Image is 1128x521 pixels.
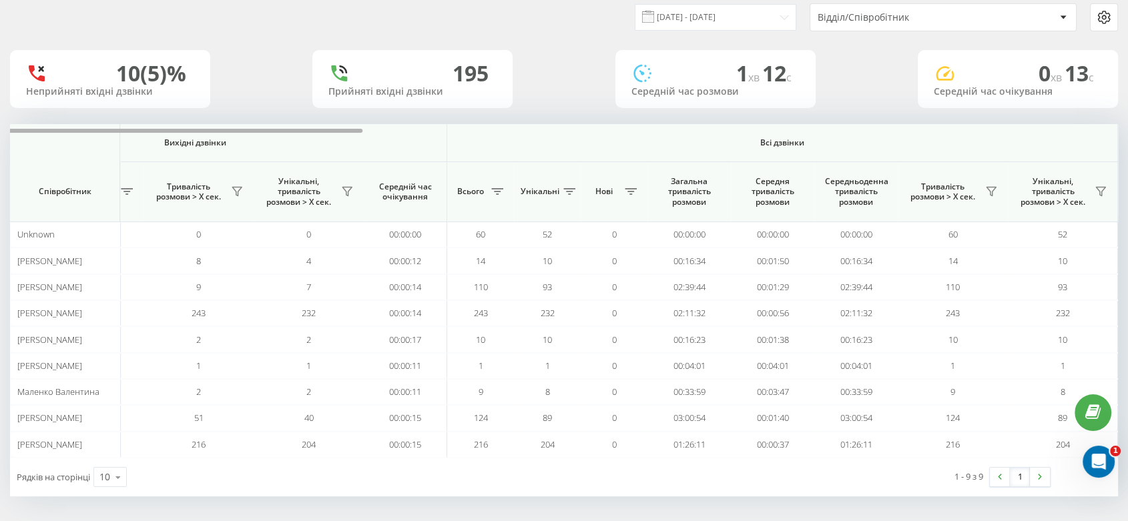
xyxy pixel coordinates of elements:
td: 00:03:47 [731,379,814,405]
span: 12 [762,59,792,87]
td: 00:00:00 [364,221,447,247]
span: 0 [612,281,617,293]
td: 00:16:34 [647,247,731,274]
span: 1 [1061,360,1065,372]
span: 8 [1061,386,1065,398]
span: [PERSON_NAME] [17,334,82,346]
td: 00:16:23 [647,326,731,352]
span: Unknown [17,228,55,240]
span: 9 [479,386,483,398]
span: 0 [196,228,201,240]
span: [PERSON_NAME] [17,360,82,372]
span: 10 [543,334,552,346]
span: Унікальні [521,186,559,197]
td: 00:00:00 [731,221,814,247]
span: Нові [587,186,621,197]
td: 01:26:11 [647,432,731,458]
span: 232 [1056,307,1070,319]
span: Унікальні, тривалість розмови > Х сек. [260,176,337,207]
span: 0 [1039,59,1065,87]
td: 00:33:59 [814,379,898,405]
td: 00:01:29 [731,274,814,300]
span: 110 [946,281,960,293]
td: 00:00:56 [731,300,814,326]
span: 204 [1056,438,1070,450]
span: 14 [948,255,958,267]
span: 204 [541,438,555,450]
td: 03:00:54 [814,405,898,431]
td: 00:00:14 [364,300,447,326]
span: Рядків на сторінці [17,471,90,483]
span: 14 [476,255,485,267]
span: 243 [474,307,488,319]
span: 13 [1065,59,1094,87]
span: 0 [612,307,617,319]
span: 10 [1058,255,1067,267]
span: Унікальні, тривалість розмови > Х сек. [1015,176,1091,207]
td: 00:00:37 [731,432,814,458]
span: 124 [474,412,488,424]
td: 00:01:38 [731,326,814,352]
span: [PERSON_NAME] [17,255,82,267]
td: 00:00:14 [364,274,447,300]
span: Всі дзвінки [487,137,1078,148]
div: Неприйняті вхідні дзвінки [26,86,194,97]
span: Всього [454,186,487,197]
span: 0 [612,412,617,424]
span: 0 [612,360,617,372]
span: 8 [196,255,201,267]
span: c [1089,70,1094,85]
span: 7 [306,281,311,293]
td: 00:00:11 [364,353,447,379]
span: 10 [948,334,958,346]
span: 1 [736,59,762,87]
span: 0 [612,386,617,398]
td: 00:04:01 [647,353,731,379]
td: 00:04:01 [814,353,898,379]
span: 89 [1058,412,1067,424]
td: 00:00:00 [647,221,731,247]
div: Прийняті вхідні дзвінки [328,86,497,97]
div: Середній час розмови [631,86,800,97]
span: 2 [196,334,201,346]
span: 89 [543,412,552,424]
span: 52 [543,228,552,240]
span: 216 [474,438,488,450]
span: 232 [541,307,555,319]
span: 2 [306,334,311,346]
td: 00:01:40 [731,405,814,431]
td: 00:16:34 [814,247,898,274]
span: 4 [306,255,311,267]
span: 60 [476,228,485,240]
span: 0 [612,255,617,267]
span: Середній час очікування [374,181,437,202]
span: 51 [194,412,204,424]
span: 2 [306,386,311,398]
span: [PERSON_NAME] [17,281,82,293]
span: c [786,70,792,85]
span: 93 [1058,281,1067,293]
span: 0 [306,228,311,240]
span: Тривалість розмови > Х сек. [904,181,981,202]
span: Середньоденна тривалість розмови [824,176,888,207]
div: 10 (5)% [116,61,186,86]
span: 10 [476,334,485,346]
div: 195 [453,61,489,86]
span: 243 [192,307,206,319]
span: Середня тривалість розмови [741,176,804,207]
td: 00:00:15 [364,432,447,458]
span: [PERSON_NAME] [17,412,82,424]
span: Тривалість розмови > Х сек. [150,181,227,202]
span: 1 [950,360,955,372]
td: 00:33:59 [647,379,731,405]
span: 124 [946,412,960,424]
span: 232 [302,307,316,319]
span: 0 [612,228,617,240]
span: 204 [302,438,316,450]
div: Середній час очікування [934,86,1102,97]
span: 0 [612,334,617,346]
span: 40 [304,412,314,424]
td: 00:00:00 [814,221,898,247]
span: 0 [612,438,617,450]
span: Загальна тривалість розмови [657,176,721,207]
